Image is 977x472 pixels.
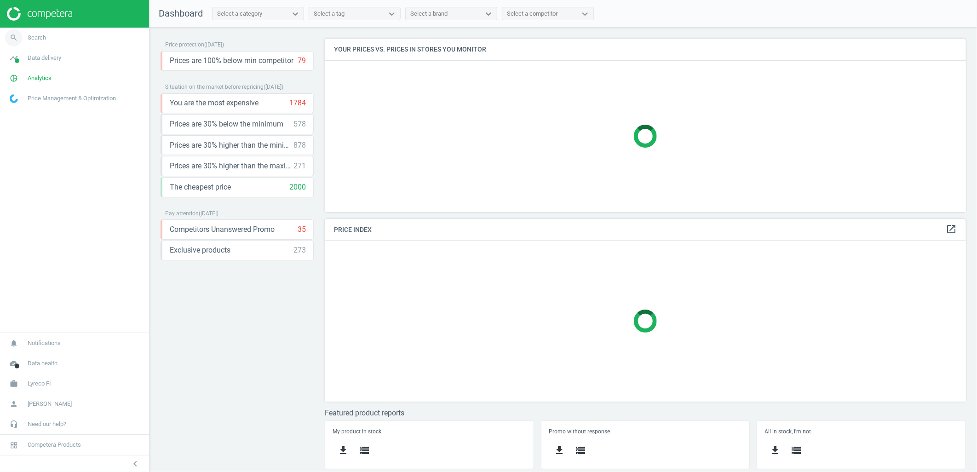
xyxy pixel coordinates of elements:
[28,400,72,408] span: [PERSON_NAME]
[159,8,203,19] span: Dashboard
[28,54,61,62] span: Data delivery
[575,445,586,456] i: storage
[170,182,231,192] span: The cheapest price
[325,409,966,417] h3: Featured product reports
[333,440,354,461] button: get_app
[5,69,23,87] i: pie_chart_outlined
[28,94,116,103] span: Price Management & Optimization
[293,119,306,129] div: 578
[549,440,570,461] button: get_app
[28,380,51,388] span: Lyreco FI
[765,428,958,435] h5: All in stock, i'm not
[5,415,23,433] i: headset_mic
[293,161,306,171] div: 271
[333,428,526,435] h5: My product in stock
[28,441,81,449] span: Competera Products
[170,56,293,66] span: Prices are 100% below min competitor
[165,41,204,48] span: Price protection
[5,375,23,392] i: work
[289,182,306,192] div: 2000
[199,210,218,217] span: ( [DATE] )
[165,210,199,217] span: Pay attention
[28,34,46,42] span: Search
[791,445,802,456] i: storage
[570,440,591,461] button: storage
[298,224,306,235] div: 35
[170,140,293,150] span: Prices are 30% higher than the minimum
[298,56,306,66] div: 79
[165,84,264,90] span: Situation on the market before repricing
[5,334,23,352] i: notifications
[217,10,262,18] div: Select a category
[170,224,275,235] span: Competitors Unanswered Promo
[5,29,23,46] i: search
[170,98,259,108] span: You are the most expensive
[28,359,57,368] span: Data health
[507,10,557,18] div: Select a competitor
[554,445,565,456] i: get_app
[5,355,23,372] i: cloud_done
[28,339,61,347] span: Notifications
[170,245,230,255] span: Exclusive products
[170,161,293,171] span: Prices are 30% higher than the maximal
[10,94,18,103] img: wGWNvw8QSZomAAAAABJRU5ErkJggg==
[28,420,66,428] span: Need our help?
[7,7,72,21] img: ajHJNr6hYgQAAAAASUVORK5CYII=
[354,440,375,461] button: storage
[314,10,345,18] div: Select a tag
[549,428,742,435] h5: Promo without response
[130,458,141,469] i: chevron_left
[124,458,147,470] button: chevron_left
[770,445,781,456] i: get_app
[325,39,966,60] h4: Your prices vs. prices in stores you monitor
[946,224,957,236] a: open_in_new
[338,445,349,456] i: get_app
[204,41,224,48] span: ( [DATE] )
[325,219,966,241] h4: Price Index
[765,440,786,461] button: get_app
[28,74,52,82] span: Analytics
[410,10,448,18] div: Select a brand
[293,245,306,255] div: 273
[5,49,23,67] i: timeline
[264,84,283,90] span: ( [DATE] )
[359,445,370,456] i: storage
[786,440,807,461] button: storage
[170,119,283,129] span: Prices are 30% below the minimum
[289,98,306,108] div: 1784
[5,395,23,413] i: person
[293,140,306,150] div: 878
